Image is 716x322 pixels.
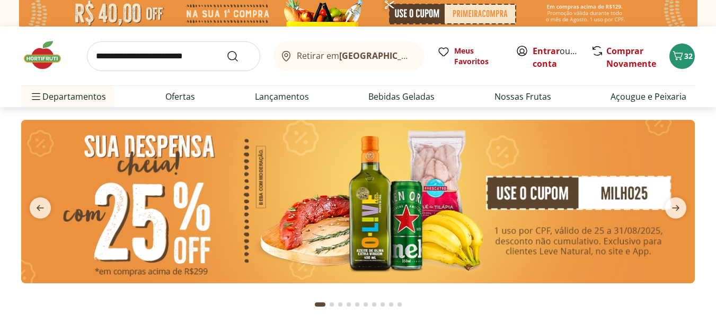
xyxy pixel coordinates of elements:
span: Departamentos [30,84,106,109]
button: next [657,197,695,219]
img: cupom [21,120,695,283]
button: Carrinho [669,43,695,69]
button: Go to page 4 from fs-carousel [344,292,353,317]
button: Submit Search [226,50,252,63]
button: Current page from fs-carousel [313,292,328,317]
button: Go to page 8 from fs-carousel [378,292,387,317]
b: [GEOGRAPHIC_DATA]/[GEOGRAPHIC_DATA] [339,50,518,62]
a: Lançamentos [255,90,309,103]
a: Criar conta [533,45,591,69]
button: previous [21,197,59,219]
button: Menu [30,84,42,109]
button: Go to page 9 from fs-carousel [387,292,395,317]
button: Go to page 7 from fs-carousel [370,292,378,317]
button: Go to page 3 from fs-carousel [336,292,344,317]
a: Meus Favoritos [437,46,503,67]
a: Entrar [533,45,560,57]
a: Açougue e Peixaria [611,90,686,103]
button: Go to page 5 from fs-carousel [353,292,361,317]
input: search [87,41,260,71]
button: Go to page 2 from fs-carousel [328,292,336,317]
button: Go to page 10 from fs-carousel [395,292,404,317]
span: ou [533,45,580,70]
img: Hortifruti [21,39,74,71]
a: Bebidas Geladas [368,90,435,103]
a: Nossas Frutas [494,90,551,103]
a: Ofertas [165,90,195,103]
button: Go to page 6 from fs-carousel [361,292,370,317]
button: Retirar em[GEOGRAPHIC_DATA]/[GEOGRAPHIC_DATA] [273,41,425,71]
span: Meus Favoritos [454,46,503,67]
a: Comprar Novamente [606,45,656,69]
span: Retirar em [297,51,414,60]
span: 32 [684,51,693,61]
